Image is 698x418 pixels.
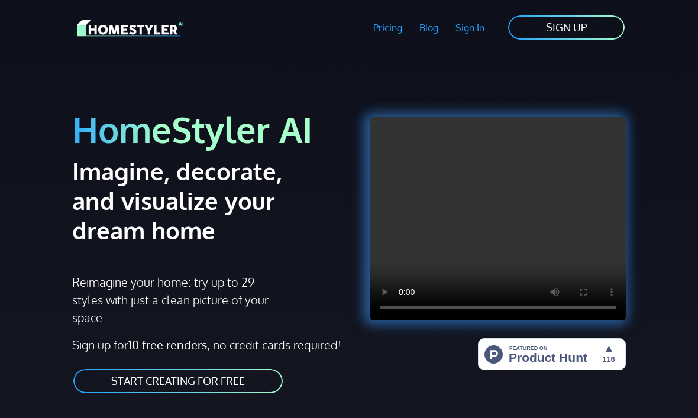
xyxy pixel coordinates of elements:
a: Pricing [365,14,411,41]
p: Reimagine your home: try up to 29 styles with just a clean picture of your space. [72,273,274,326]
p: Sign up for , no credit cards required! [72,336,342,354]
img: HomeStyler AI - Interior Design Made Easy: One Click to Your Dream Home | Product Hunt [478,338,626,370]
strong: 10 free renders [128,337,207,352]
a: START CREATING FOR FREE [72,368,284,394]
h1: HomeStyler AI [72,108,342,151]
img: HomeStyler AI logo [77,18,183,38]
h2: Imagine, decorate, and visualize your dream home [72,156,288,245]
a: SIGN UP [507,14,626,41]
a: Sign In [447,14,493,41]
a: Blog [411,14,447,41]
